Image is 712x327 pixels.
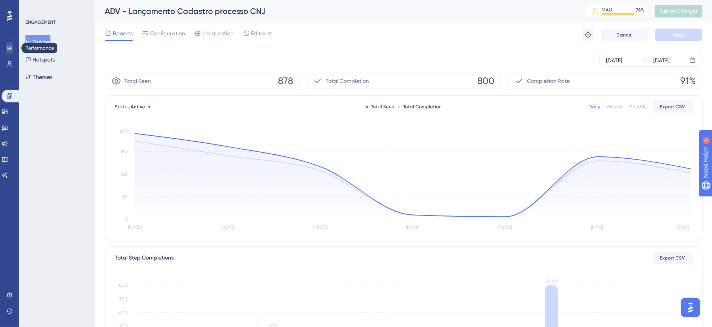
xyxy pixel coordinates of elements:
[125,216,128,222] tspan: 0
[124,76,151,86] span: Total Seen
[220,225,234,231] tspan: [DATE]
[113,29,133,38] span: Reports
[115,104,145,110] span: Status:
[680,75,696,87] span: 91%
[119,296,128,302] tspan: 600
[606,56,622,65] div: [DATE]
[128,225,141,231] tspan: [DATE]
[477,75,494,87] span: 800
[105,6,565,17] div: ADV - Lançamento Cadastro processo CNJ
[591,225,605,231] tspan: [DATE]
[25,52,55,67] button: Hotspots
[119,283,128,288] tspan: 800
[589,104,600,110] div: Daily
[653,252,693,264] button: Export CSV
[115,253,174,263] div: Total Step Completions
[602,7,612,13] div: MAU
[203,29,233,38] span: Localization
[25,70,52,84] button: Themes
[660,255,685,261] span: Export CSV
[326,76,369,86] span: Total Completion
[679,296,702,319] iframe: UserGuiding AI Assistant Launcher
[25,35,50,49] button: Guides
[636,7,644,13] div: 76 %
[366,104,395,110] div: Total Seen
[675,225,689,231] tspan: [DATE]
[606,104,622,110] div: Weekly
[119,310,128,315] tspan: 400
[653,56,670,65] div: [DATE]
[498,225,512,231] tspan: [DATE]
[120,128,128,134] tspan: 240
[527,76,570,86] span: Completion Rate
[278,75,293,87] span: 878
[673,32,684,38] span: Save
[251,29,266,38] span: Editor
[19,2,50,12] span: Need Help?
[120,149,128,154] tspan: 180
[25,19,56,25] div: ENGAGEMENT
[546,277,558,285] tspan: 800
[131,104,145,110] span: Active
[122,194,128,200] tspan: 60
[398,104,442,110] div: Total Completion
[406,225,419,231] tspan: [DATE]
[660,8,698,14] span: Publish Changes
[655,5,702,17] button: Publish Changes
[313,225,327,231] tspan: [DATE]
[121,171,128,177] tspan: 120
[150,29,185,38] span: Configuration
[653,100,693,113] button: Export CSV
[617,32,633,38] span: Cancel
[55,4,58,10] div: 1
[655,29,702,41] button: Save
[601,29,648,41] button: Cancel
[629,104,646,110] div: Monthly
[660,104,685,110] span: Export CSV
